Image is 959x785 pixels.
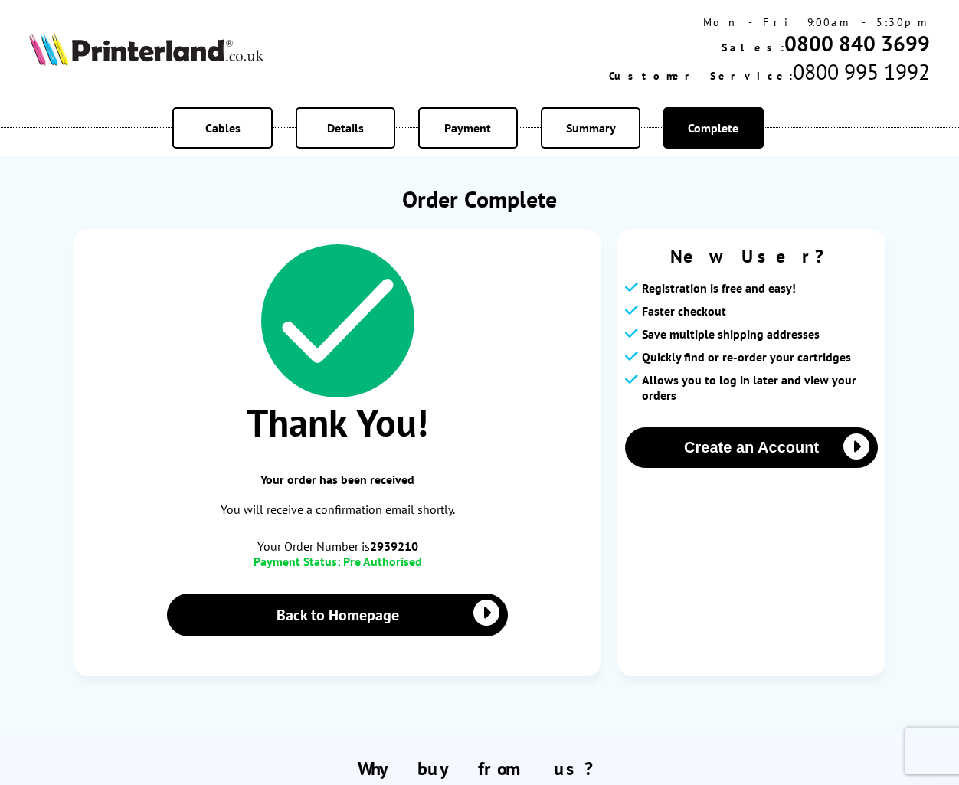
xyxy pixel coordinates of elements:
[793,57,930,86] span: 0800 995 1992
[609,15,930,29] div: Mon - Fri 9:00am - 5:30pm
[642,303,726,319] span: Faster checkout
[688,120,738,136] span: Complete
[89,538,586,554] span: Your Order Number is
[370,538,418,554] b: 2939210
[625,244,878,268] span: New User?
[29,757,931,780] h2: Why buy from us?
[784,29,930,57] a: 0800 840 3699
[642,280,796,296] span: Registration is free and easy!
[89,472,586,487] span: Your order has been received
[642,372,878,403] span: Allows you to log in later and view your orders
[444,120,491,136] span: Payment
[609,69,793,83] span: Customer Service:
[167,594,508,636] a: Back to Homepage
[74,184,885,214] h1: Order Complete
[327,120,364,136] span: Details
[642,326,820,342] span: Save multiple shipping addresses
[89,499,586,520] p: You will receive a confirmation email shortly.
[89,397,586,447] span: Thank You!
[625,427,878,468] button: Create an Account
[254,554,340,569] span: Payment Status:
[29,32,263,65] img: Printerland Logo
[642,349,851,365] span: Quickly find or re-order your cartridges
[722,41,784,54] span: Sales:
[343,554,422,569] span: Pre Authorised
[566,120,616,136] span: Summary
[205,120,241,136] span: Cables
